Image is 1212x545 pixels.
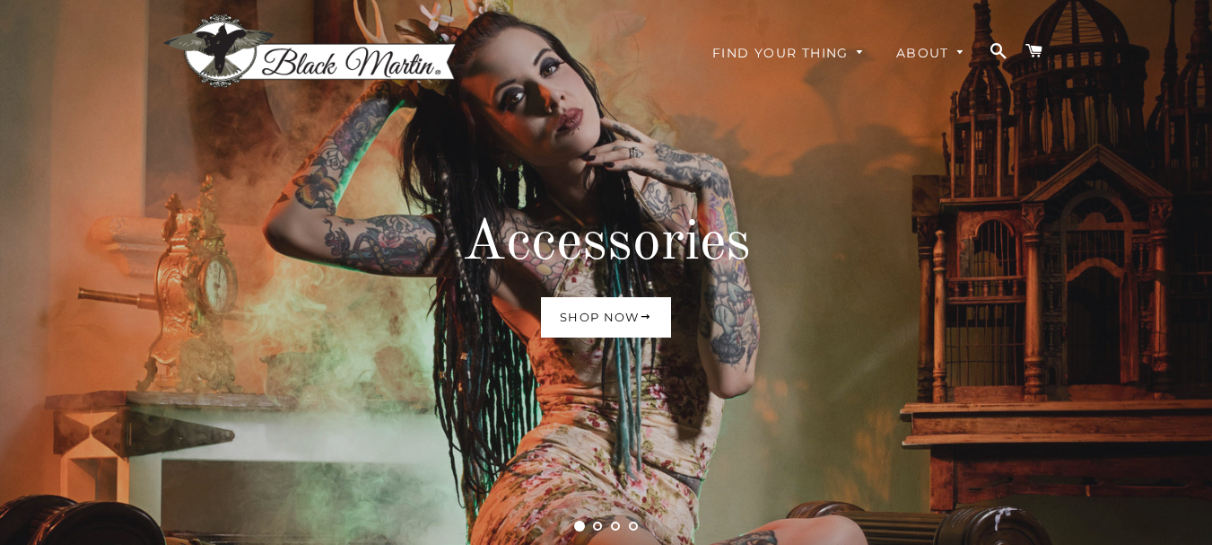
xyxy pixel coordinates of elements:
h2: Accessories [135,207,1077,279]
button: 1 [571,517,589,535]
button: 4 [624,517,642,535]
a: About [883,31,980,77]
button: 2 [589,517,606,535]
button: 3 [606,517,624,535]
a: Shop now [541,297,671,337]
img: Black Martin [162,13,458,90]
a: Find Your Thing [699,31,879,77]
